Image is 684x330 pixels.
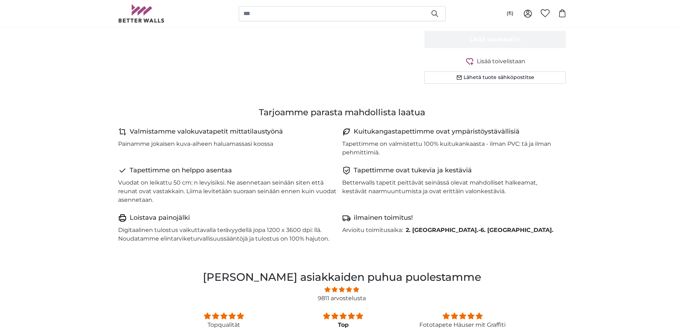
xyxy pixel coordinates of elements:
button: Lisää toivelistaan [424,57,566,66]
p: Fototapete Häuser mit Graffiti [411,321,513,329]
span: Lisää toivelistaan [477,57,525,66]
img: Betterwalls [118,4,165,23]
p: Topqualität [173,321,275,329]
button: Lisää ostoskoriin [424,31,566,48]
span: 2. [GEOGRAPHIC_DATA]. [406,227,478,233]
p: Vuodat on leikattu 50 cm: n levyisiksi. Ne asennetaan seinään siten että reunat ovat vastakkain. ... [118,178,336,204]
span: 4.81 stars [163,285,521,294]
h4: Loistava painojälki [130,213,190,223]
span: 6. [GEOGRAPHIC_DATA]. [480,227,553,233]
div: Top [292,321,394,329]
h4: ilmainen toimitus! [354,213,413,223]
span: Lisää ostoskoriin [470,36,521,43]
div: 5 stars [173,311,275,321]
h4: Valmistamme valokuvatapetit mittatilaustyönä [130,127,283,137]
div: 5 stars [292,311,394,321]
h4: Kuitukangastapettimme ovat ympäristöystävällisiä [354,127,520,137]
p: Betterwalls tapetit peittävät seinässä olevat mahdolliset halkeamat, kestävät naarmuuntumista ja ... [342,178,560,196]
b: - [406,227,553,233]
h3: Tarjoamme parasta mahdollista laatua [118,107,566,118]
p: Painamme jokaisen kuva-aiheen haluamassasi koossa [118,140,273,148]
p: Arvioitu toimitusaika: [342,226,403,234]
div: 5 stars [411,311,513,321]
a: 9811 arvostelusta [318,295,366,302]
button: (fi) [501,7,519,20]
h4: Tapettimme on helppo asentaa [130,166,232,176]
h2: [PERSON_NAME] asiakkaiden puhua puolestamme [163,269,521,285]
p: Digitaalinen tulostus vaikuttavalla terävyydellä jopa 1200 x 3600 dpi: llä. Noudatamme elintarvik... [118,226,336,243]
p: Tapettimme on valmistettu 100% kuitukankaasta - ilman PVC: tä ja ilman pehmittimiä. [342,140,560,157]
button: Lähetä tuote sähköpostitse [424,71,566,84]
h4: Tapettimme ovat tukevia ja kestäviä [354,166,472,176]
